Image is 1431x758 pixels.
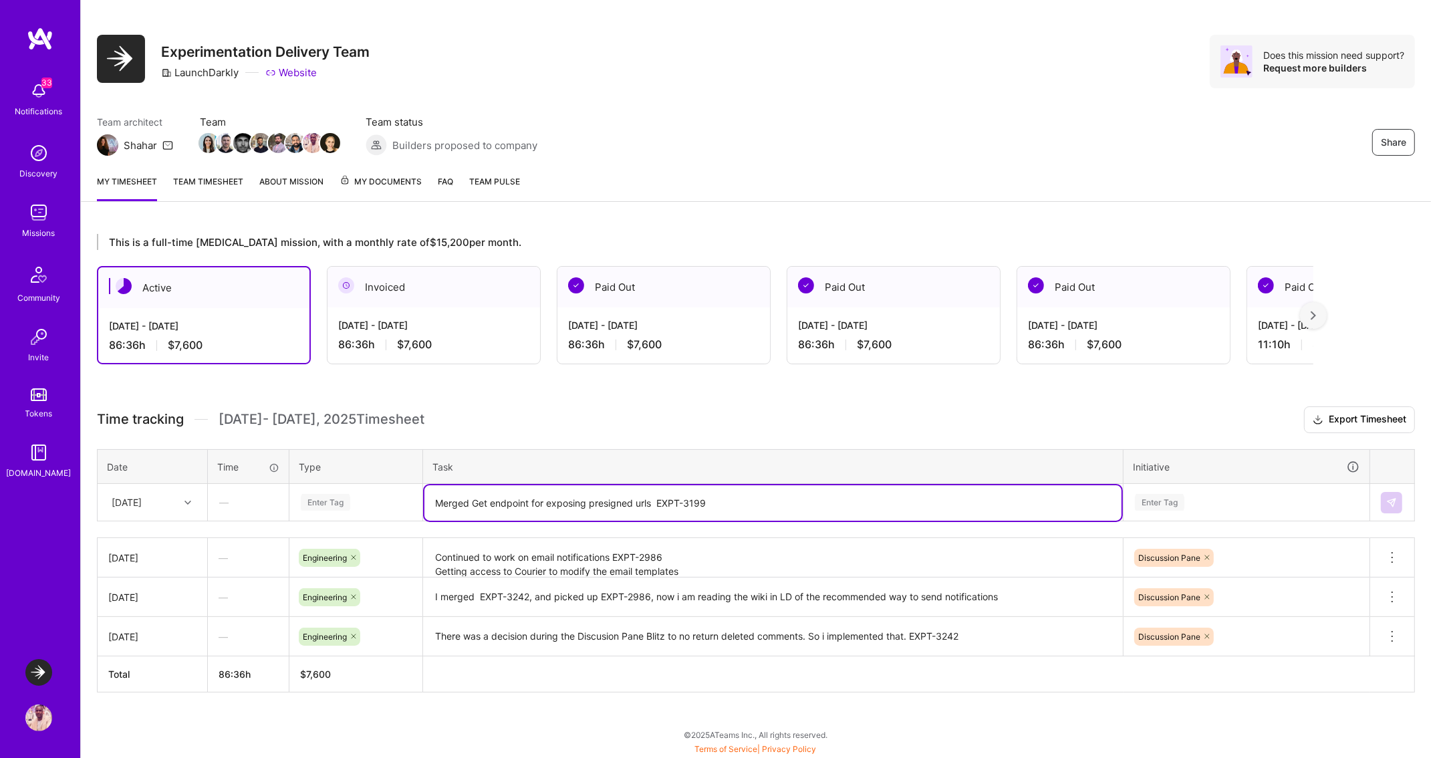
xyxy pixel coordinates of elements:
[161,68,172,78] i: icon CompanyGray
[1017,267,1230,307] div: Paid Out
[97,35,145,83] img: Company Logo
[108,551,197,565] div: [DATE]
[108,590,197,604] div: [DATE]
[695,744,817,754] span: |
[108,630,197,644] div: [DATE]
[29,350,49,364] div: Invite
[252,132,269,154] a: Team Member Avatar
[1263,49,1404,61] div: Does this mission need support?
[168,338,203,352] span: $7,600
[568,277,584,293] img: Paid Out
[25,406,53,420] div: Tokens
[366,115,537,129] span: Team status
[208,580,289,615] div: —
[627,338,662,352] span: $7,600
[798,338,989,352] div: 86:36 h
[209,485,288,520] div: —
[304,132,321,154] a: Team Member Avatar
[251,133,271,153] img: Team Member Avatar
[1258,277,1274,293] img: Paid Out
[25,140,52,166] img: discovery
[321,132,339,154] a: Team Member Avatar
[289,449,423,484] th: Type
[320,133,340,153] img: Team Member Avatar
[695,744,758,754] a: Terms of Service
[1313,338,1339,352] span: $980
[303,133,323,153] img: Team Member Avatar
[338,338,529,352] div: 86:36 h
[438,174,453,201] a: FAQ
[98,449,208,484] th: Date
[287,132,304,154] a: Team Member Avatar
[798,277,814,293] img: Paid Out
[199,133,219,153] img: Team Member Avatar
[1028,338,1219,352] div: 86:36 h
[1028,318,1219,332] div: [DATE] - [DATE]
[217,460,279,474] div: Time
[259,174,323,201] a: About Mission
[469,174,520,201] a: Team Pulse
[1372,129,1415,156] button: Share
[568,338,759,352] div: 86:36 h
[1313,413,1323,427] i: icon Download
[397,338,432,352] span: $7,600
[424,579,1122,616] textarea: I merged EXPT-3242, and picked up EXPT-2986, now i am reading the wiki in LD of the recommended w...
[124,138,157,152] div: Shahar
[338,277,354,293] img: Invoiced
[1311,311,1316,320] img: right
[162,140,173,150] i: icon Mail
[97,115,173,129] span: Team architect
[857,338,892,352] span: $7,600
[1087,338,1122,352] span: $7,600
[184,499,191,506] i: icon Chevron
[216,133,236,153] img: Team Member Avatar
[265,66,317,80] a: Website
[568,318,759,332] div: [DATE] - [DATE]
[41,78,52,88] span: 33
[268,133,288,153] img: Team Member Avatar
[424,618,1122,655] textarea: There was a decision during the Discusion Pane Blitz to no return deleted comments. So i implemen...
[1386,497,1397,508] img: Submit
[112,495,142,509] div: [DATE]
[1381,136,1406,149] span: Share
[1263,61,1404,74] div: Request more builders
[200,115,339,129] span: Team
[798,318,989,332] div: [DATE] - [DATE]
[23,259,55,291] img: Community
[1135,492,1184,513] div: Enter Tag
[25,324,52,350] img: Invite
[25,705,52,731] img: User Avatar
[217,132,235,154] a: Team Member Avatar
[23,226,55,240] div: Missions
[161,43,370,60] h3: Experimentation Delivery Team
[233,133,253,153] img: Team Member Avatar
[289,656,423,692] th: $7,600
[80,718,1431,751] div: © 2025 ATeams Inc., All rights reserved.
[116,278,132,294] img: Active
[1304,406,1415,433] button: Export Timesheet
[22,659,55,686] a: LaunchDarkly: Experimentation Delivery Team
[469,176,520,186] span: Team Pulse
[15,104,63,118] div: Notifications
[1138,632,1200,642] span: Discussion Pane
[20,166,58,180] div: Discovery
[98,267,309,308] div: Active
[25,439,52,466] img: guide book
[1138,592,1200,602] span: Discussion Pane
[340,174,422,189] span: My Documents
[208,540,289,576] div: —
[423,449,1124,484] th: Task
[303,553,347,563] span: Engineering
[557,267,770,307] div: Paid Out
[366,134,387,156] img: Builders proposed to company
[424,539,1122,576] textarea: Continued to work on email notifications EXPT-2986 Getting access to Courier to modify the email ...
[17,291,60,305] div: Community
[109,338,299,352] div: 86:36 h
[1138,553,1200,563] span: Discussion Pane
[22,705,55,731] a: User Avatar
[285,133,305,153] img: Team Member Avatar
[303,592,347,602] span: Engineering
[1133,459,1360,475] div: Initiative
[7,466,72,480] div: [DOMAIN_NAME]
[392,138,537,152] span: Builders proposed to company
